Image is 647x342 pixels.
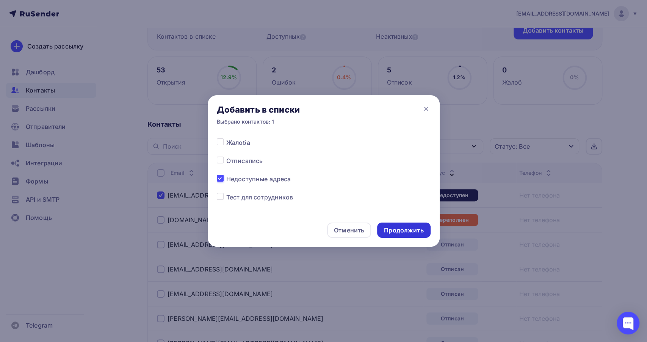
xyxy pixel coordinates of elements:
span: Отписались [226,156,263,165]
div: Добавить в списки [217,104,300,115]
div: Выбрано контактов: 1 [217,118,300,126]
span: Жалоба [226,138,250,147]
span: Недоступные адреса [226,174,291,184]
span: Тест для сотрудников [226,193,293,202]
div: Отменить [334,226,364,235]
div: Продолжить [384,226,423,235]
